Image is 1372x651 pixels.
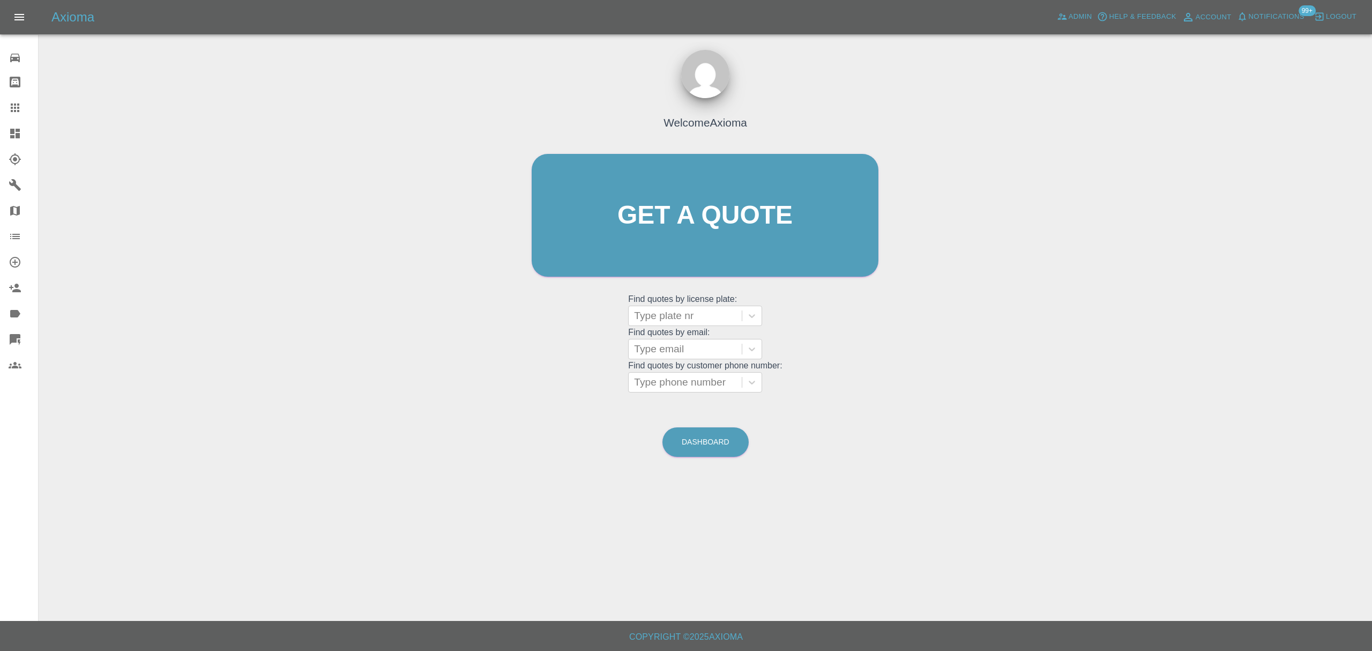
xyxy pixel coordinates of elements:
button: Open drawer [6,4,32,30]
span: Notifications [1249,11,1304,23]
h5: Axioma [51,9,94,26]
h6: Copyright © 2025 Axioma [9,630,1363,645]
span: Admin [1069,11,1092,23]
a: Account [1179,9,1234,26]
grid: Find quotes by email: [628,328,782,359]
button: Help & Feedback [1094,9,1179,25]
h4: Welcome Axioma [663,114,747,131]
a: Get a quote [532,154,878,277]
button: Notifications [1234,9,1307,25]
grid: Find quotes by customer phone number: [628,361,782,393]
a: Admin [1054,9,1095,25]
img: ... [681,50,729,98]
span: Account [1196,11,1232,24]
grid: Find quotes by license plate: [628,294,782,326]
span: 99+ [1299,5,1316,16]
span: Help & Feedback [1109,11,1176,23]
span: Logout [1326,11,1356,23]
button: Logout [1311,9,1359,25]
a: Dashboard [662,427,749,457]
